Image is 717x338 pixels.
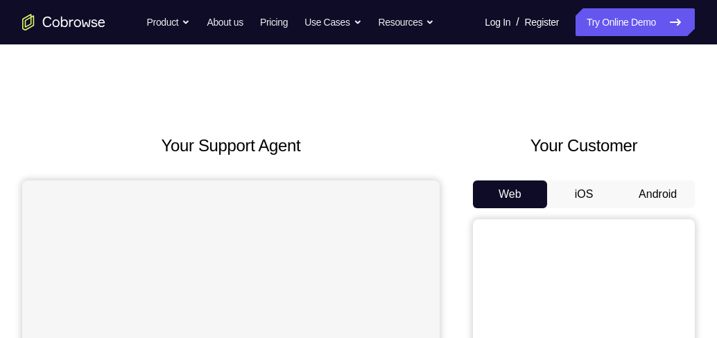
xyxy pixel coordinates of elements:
[260,8,288,36] a: Pricing
[379,8,435,36] button: Resources
[207,8,243,36] a: About us
[485,8,510,36] a: Log In
[22,133,440,158] h2: Your Support Agent
[304,8,361,36] button: Use Cases
[147,8,191,36] button: Product
[621,180,695,208] button: Android
[22,14,105,31] a: Go to the home page
[547,180,621,208] button: iOS
[473,180,547,208] button: Web
[525,8,559,36] a: Register
[576,8,695,36] a: Try Online Demo
[473,133,695,158] h2: Your Customer
[516,14,519,31] span: /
